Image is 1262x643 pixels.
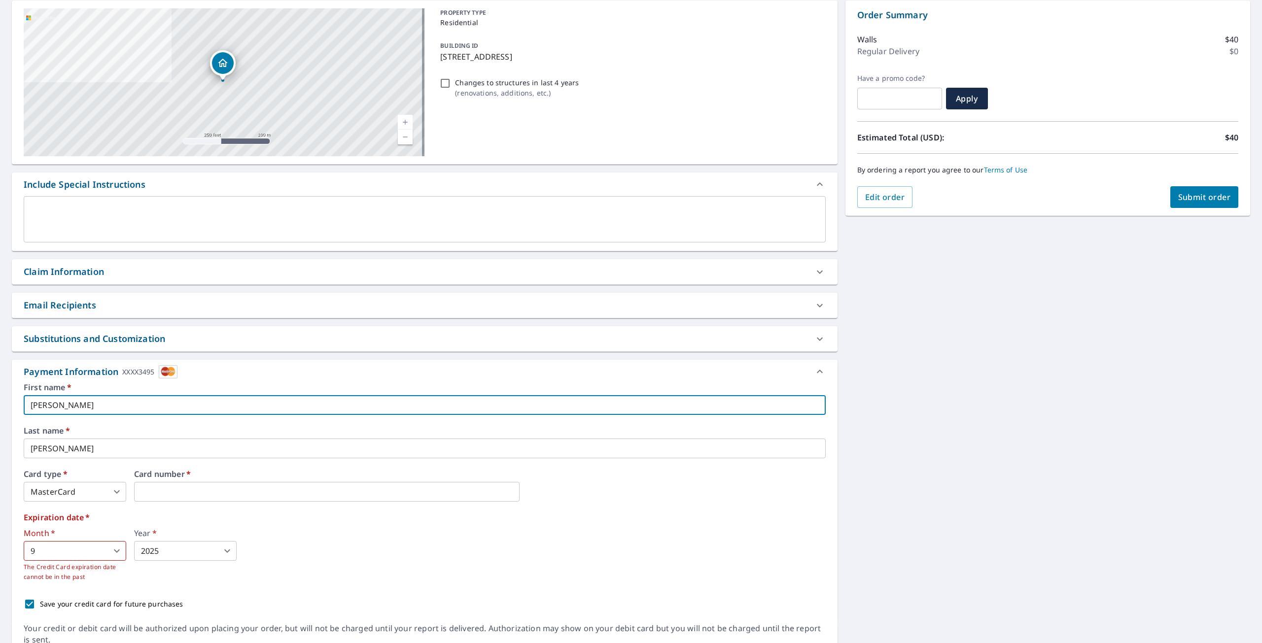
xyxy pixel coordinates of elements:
a: Terms of Use [984,165,1028,174]
div: Email Recipients [24,299,96,312]
div: Claim Information [24,265,104,278]
div: Dropped pin, building 1, Residential property, 1106 SE 18th St Mineral Wells, TX 76067 [210,50,236,81]
iframe: secure payment field [134,482,520,502]
p: [STREET_ADDRESS] [440,51,821,63]
button: Edit order [857,186,913,208]
label: Year [134,529,237,537]
div: Include Special Instructions [12,172,838,196]
p: $0 [1229,45,1238,57]
button: Apply [946,88,988,109]
div: 9 [24,541,126,561]
p: The Credit Card expiration date cannot be in the past [24,562,126,582]
p: Residential [440,17,821,28]
span: Apply [954,93,980,104]
p: Walls [857,34,877,45]
label: Card type [24,470,126,478]
label: First name [24,383,826,391]
p: PROPERTY TYPE [440,8,821,17]
span: Submit order [1178,192,1231,203]
p: Save your credit card for future purchases [40,599,183,609]
div: XXXX3495 [122,365,154,378]
div: 2025 [134,541,237,561]
p: Order Summary [857,8,1238,22]
button: Submit order [1170,186,1239,208]
p: Regular Delivery [857,45,919,57]
label: Expiration date [24,513,826,521]
div: Substitutions and Customization [12,326,838,351]
p: Changes to structures in last 4 years [455,77,579,88]
div: Include Special Instructions [24,178,145,191]
p: ( renovations, additions, etc. ) [455,88,579,98]
div: Substitutions and Customization [24,332,165,345]
div: Email Recipients [12,293,838,318]
span: Edit order [865,192,905,203]
label: Month [24,529,126,537]
a: Current Level 17, Zoom Out [398,130,413,144]
p: By ordering a report you agree to our [857,166,1238,174]
p: BUILDING ID [440,41,478,50]
p: Estimated Total (USD): [857,132,1048,143]
label: Card number [134,470,826,478]
div: Payment InformationXXXX3495cardImage [12,360,838,383]
div: Claim Information [12,259,838,284]
a: Current Level 17, Zoom In [398,115,413,130]
img: cardImage [159,365,177,378]
div: Payment Information [24,365,177,378]
label: Have a promo code? [857,74,942,83]
div: MasterCard [24,482,126,502]
label: Last name [24,427,826,435]
p: $40 [1225,34,1238,45]
p: $40 [1225,132,1238,143]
